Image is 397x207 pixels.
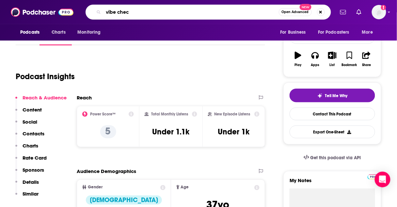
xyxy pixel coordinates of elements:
button: Play [290,47,307,71]
button: Content [15,107,42,119]
img: User Profile [372,5,386,19]
button: Charts [15,143,38,155]
a: Pro website [368,173,379,180]
span: Open Advanced [282,10,309,14]
span: Charts [52,28,66,37]
p: Details [23,179,39,185]
label: My Notes [290,177,375,189]
h3: Under 1.1k [152,127,189,137]
button: open menu [73,26,109,39]
h2: Reach [77,95,92,101]
button: Reach & Audience [15,95,67,107]
p: Charts [23,143,38,149]
a: Get this podcast via API [298,150,366,166]
a: Charts [47,26,70,39]
div: Open Intercom Messenger [375,172,390,187]
button: Apps [307,47,324,71]
img: tell me why sparkle [317,93,323,98]
div: Search podcasts, credits, & more... [86,5,331,20]
button: Bookmark [341,47,358,71]
button: open menu [357,26,381,39]
a: Show notifications dropdown [338,7,349,18]
div: Apps [311,63,320,67]
span: Get this podcast via API [310,155,361,161]
p: 5 [100,125,116,138]
span: Gender [88,185,103,189]
button: Rate Card [15,155,47,167]
button: open menu [314,26,359,39]
span: Logged in as ereardon [372,5,386,19]
span: Tell Me Why [325,93,348,98]
button: Open AdvancedNew [279,8,312,16]
div: List [330,63,335,67]
button: Social [15,119,37,131]
span: New [300,4,311,10]
button: Similar [15,191,39,203]
button: open menu [276,26,314,39]
button: Sponsors [15,167,44,179]
p: Sponsors [23,167,44,173]
h3: Under 1k [218,127,249,137]
img: Podchaser Pro [368,174,379,180]
div: [DEMOGRAPHIC_DATA] [86,196,162,205]
h1: Podcast Insights [16,72,75,81]
button: Export One-Sheet [290,126,375,138]
p: Contacts [23,130,44,137]
h2: Audience Demographics [77,168,136,174]
svg: Add a profile image [381,5,386,10]
h2: New Episode Listens [214,112,250,116]
span: For Podcasters [318,28,349,37]
a: Show notifications dropdown [354,7,364,18]
button: Contacts [15,130,44,143]
button: Details [15,179,39,191]
p: Reach & Audience [23,95,67,101]
button: Show profile menu [372,5,386,19]
input: Search podcasts, credits, & more... [103,7,279,17]
span: Monitoring [77,28,101,37]
button: List [324,47,341,71]
span: More [362,28,373,37]
span: For Business [280,28,306,37]
div: Play [295,63,302,67]
span: Age [181,185,189,189]
a: Contact This Podcast [290,108,375,120]
div: Share [362,63,371,67]
p: Social [23,119,37,125]
p: Rate Card [23,155,47,161]
button: open menu [16,26,48,39]
button: Share [358,47,375,71]
p: Similar [23,191,39,197]
div: Bookmark [342,63,357,67]
h2: Power Score™ [90,112,116,116]
img: Podchaser - Follow, Share and Rate Podcasts [11,6,73,18]
h2: Total Monthly Listens [151,112,188,116]
button: tell me why sparkleTell Me Why [290,89,375,102]
p: Content [23,107,42,113]
span: Podcasts [20,28,40,37]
